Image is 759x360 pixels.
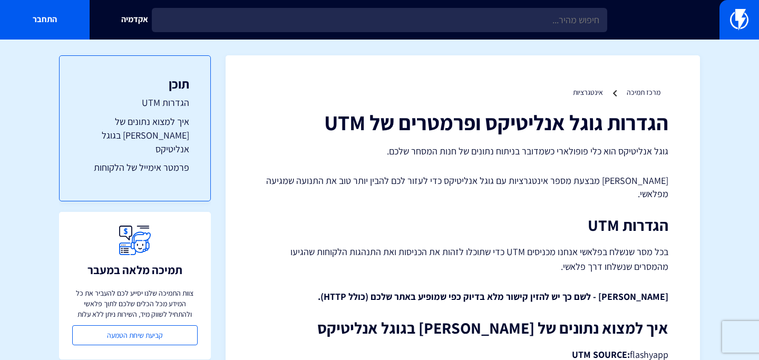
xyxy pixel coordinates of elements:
[257,245,668,274] p: בכל מסר שנשלח בפלאשי אנחנו מכניסים UTM כדי שתוכלו לזהות את הכניסות ואת התנהגות הלקוחות שהגיעו מהמ...
[81,77,189,91] h3: תוכן
[87,264,182,276] h3: תמיכה מלאה במעבר
[257,217,668,234] h2: הגדרות UTM
[318,290,668,303] strong: [PERSON_NAME] - לשם כך יש להזין קישור מלא בדיוק כפי שמופיע באתר שלכם (כולל HTTP).
[257,174,668,201] p: [PERSON_NAME] מבצעת מספר אינטגרציות עם גוגל אנליטיקס כדי לעזור לכם להבין יותר טוב את התנועה שמגיע...
[257,111,668,134] h1: הגדרות גוגל אנליטיקס ופרמטרים של UTM
[81,96,189,110] a: הגדרות UTM
[257,144,668,158] p: גוגל אנליטיקס הוא כלי פופולארי כשמדובר בניתוח נתונים של חנות המסחר שלכם.
[573,87,603,97] a: אינטגרציות
[81,161,189,174] a: פרמטר אימייל של הלקוחות
[627,87,660,97] a: מרכז תמיכה
[72,325,198,345] a: קביעת שיחת הטמעה
[81,115,189,155] a: איך למצוא נתונים של [PERSON_NAME] בגוגל אנליטיקס
[72,288,198,319] p: צוות התמיכה שלנו יסייע לכם להעביר את כל המידע מכל הכלים שלכם לתוך פלאשי ולהתחיל לשווק מיד, השירות...
[257,319,668,337] h2: איך למצוא נתונים של [PERSON_NAME] בגוגל אנליטיקס
[152,8,607,32] input: חיפוש מהיר...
